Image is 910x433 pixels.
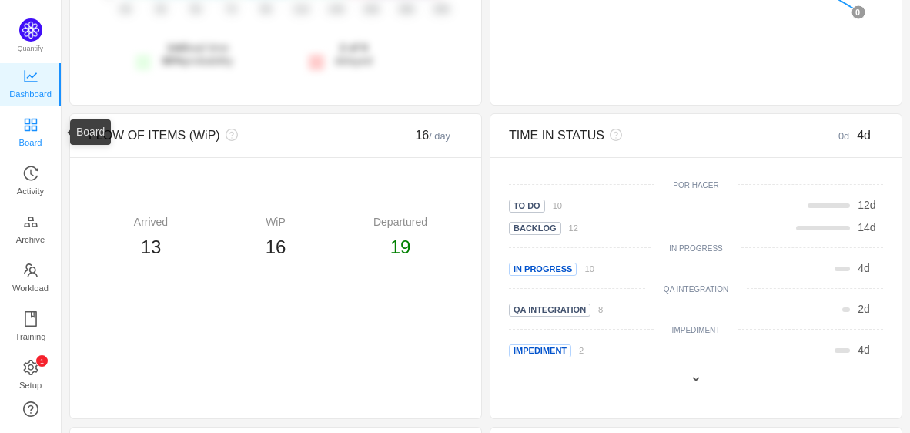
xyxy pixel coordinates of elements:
span: d [858,221,875,233]
span: Archive [16,224,45,255]
i: icon: history [23,166,38,181]
span: Quantify [18,45,44,52]
a: Workload [23,263,38,294]
span: 4 [858,344,864,356]
strong: 2 of 9 [340,42,368,54]
tspan: 9d [261,5,271,15]
i: icon: book [23,311,38,327]
img: Quantify [19,18,42,42]
div: TIME IN STATUS [509,126,790,145]
span: Activity [17,176,44,206]
small: 8 [598,305,603,314]
span: Dashboard [9,79,52,109]
small: 2 [579,346,584,355]
a: Training [23,312,38,343]
span: 4d [857,129,871,142]
i: icon: setting [23,360,38,375]
tspan: 11d [293,5,309,15]
span: d [858,262,870,274]
span: QA INTEGRATION [509,304,590,317]
span: Workload [12,273,49,304]
sup: 1 [36,355,48,367]
a: icon: question-circle [23,401,38,417]
small: 10 [553,201,562,210]
div: WiP [213,214,338,230]
span: probability [162,55,233,67]
div: Departured [338,214,463,230]
span: d [858,344,870,356]
span: Board [19,127,42,158]
span: IN PROGRESS [509,263,577,276]
a: Board [23,118,38,149]
span: 19 [390,237,411,257]
small: IN PROGRESS [669,244,722,253]
i: icon: team [23,263,38,278]
div: Arrived [89,214,213,230]
span: 2 [858,303,864,315]
a: 10 [577,262,594,274]
span: lead time [162,42,233,67]
a: 12 [561,221,578,233]
span: 13 [141,237,162,257]
span: d [858,303,870,315]
strong: 80% [162,55,184,67]
a: Dashboard [23,69,38,100]
span: Training [15,321,45,352]
small: 12 [569,223,578,233]
small: / day [429,130,450,142]
span: BACKLOG [509,222,561,235]
tspan: 16d [363,5,379,15]
span: 14 [858,221,870,233]
a: Archive [23,215,38,246]
span: Setup [19,370,42,401]
p: 1 [39,355,43,367]
span: delayed [335,42,373,67]
i: icon: gold [23,214,38,230]
i: icon: line-chart [23,69,38,84]
tspan: 0d [120,5,130,15]
a: 8 [590,303,603,315]
small: POR HACER [673,181,718,190]
small: 10 [584,264,594,274]
span: TO DO [509,200,545,213]
tspan: 18d [398,5,413,15]
small: IMPEDIMENT [672,326,721,334]
span: IMPEDIMENT [509,344,571,357]
i: icon: question-circle [604,129,622,141]
tspan: 3d [156,5,166,15]
a: 10 [545,199,562,211]
a: Activity [23,166,38,197]
span: 12 [858,199,870,211]
tspan: 7d [226,5,236,15]
tspan: 5d [190,5,200,15]
tspan: 14d [328,5,343,15]
i: icon: question-circle [220,129,238,141]
small: 0d [838,130,857,142]
span: 4 [858,262,864,274]
tspan: 20d [433,5,449,15]
i: icon: appstore [23,117,38,133]
div: 16 [370,126,463,145]
a: icon: settingSetup [23,361,38,391]
a: 2 [571,344,584,356]
div: FLOW OF ITEMS (WiP) [89,126,370,145]
span: 16 [266,237,286,257]
strong: 14d [166,42,185,54]
span: d [858,199,875,211]
small: QA INTEGRATION [664,285,728,294]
